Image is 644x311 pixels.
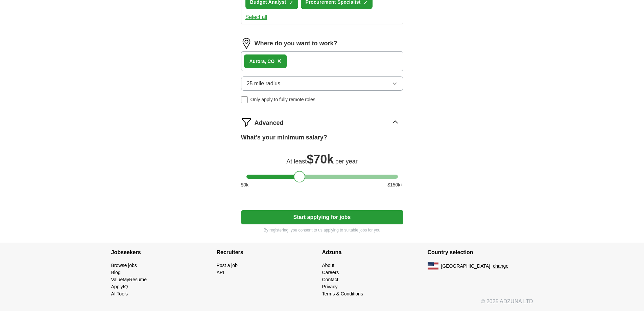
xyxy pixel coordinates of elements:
a: Careers [322,270,339,275]
a: API [217,270,224,275]
span: Only apply to fully remote roles [251,96,315,103]
div: , CO [249,58,275,65]
a: ValueMyResume [111,277,147,282]
span: At least [286,158,307,165]
span: [GEOGRAPHIC_DATA] [441,263,491,270]
a: Terms & Conditions [322,291,363,296]
label: Where do you want to work? [255,39,337,48]
label: What's your minimum salary? [241,133,327,142]
span: $ 0 k [241,181,249,188]
button: × [277,56,281,66]
a: AI Tools [111,291,128,296]
a: About [322,263,335,268]
h4: Country selection [428,243,533,262]
div: © 2025 ADZUNA LTD [106,297,539,311]
span: 25 mile radius [247,80,281,88]
button: Select all [245,13,267,21]
button: 25 mile radius [241,76,403,91]
img: filter [241,117,252,128]
img: location.png [241,38,252,49]
p: By registering, you consent to us applying to suitable jobs for you [241,227,403,233]
a: Contact [322,277,338,282]
span: Advanced [255,118,284,128]
span: per year [335,158,358,165]
button: Start applying for jobs [241,210,403,224]
a: Privacy [322,284,338,289]
a: ApplyIQ [111,284,128,289]
a: Browse jobs [111,263,137,268]
span: × [277,57,281,65]
span: $ 70k [307,152,334,166]
input: Only apply to fully remote roles [241,96,248,103]
span: $ 150 k+ [387,181,403,188]
a: Post a job [217,263,238,268]
strong: Aurora [249,59,265,64]
a: Blog [111,270,121,275]
img: US flag [428,262,438,270]
button: change [493,263,508,270]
